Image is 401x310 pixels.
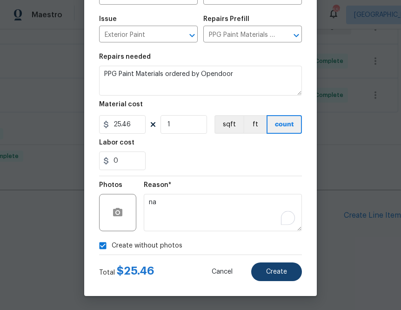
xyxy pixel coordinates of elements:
button: Create [251,262,302,281]
button: count [267,115,302,134]
textarea: PPG Paint Materials ordered by Opendoor [99,66,302,96]
span: Create without photos [112,241,182,251]
h5: Repairs Prefill [203,16,249,22]
span: $ 25.46 [117,265,154,276]
h5: Reason* [144,182,171,188]
div: Total [99,266,154,277]
h5: Labor cost [99,139,134,146]
button: sqft [214,115,243,134]
span: Cancel [212,269,233,276]
button: ft [243,115,267,134]
button: Open [186,29,199,42]
button: Open [290,29,303,42]
h5: Issue [99,16,117,22]
textarea: To enrich screen reader interactions, please activate Accessibility in Grammarly extension settings [144,194,302,231]
span: Create [266,269,287,276]
button: Cancel [197,262,247,281]
h5: Photos [99,182,122,188]
h5: Repairs needed [99,54,151,60]
h5: Material cost [99,101,143,108]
